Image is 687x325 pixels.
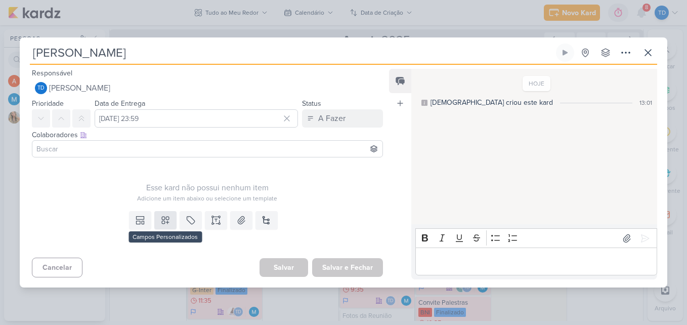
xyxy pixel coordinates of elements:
div: Ligar relógio [561,49,569,57]
div: A Fazer [318,112,346,125]
div: Editor editing area: main [415,248,657,275]
button: A Fazer [302,109,383,128]
label: Status [302,99,321,108]
label: Responsável [32,69,72,77]
div: Thais de carvalho [35,82,47,94]
div: Adicione um item abaixo ou selecione um template [32,194,383,203]
input: Buscar [34,143,380,155]
div: [DEMOGRAPHIC_DATA] criou este kard [431,97,553,108]
label: Prioridade [32,99,64,108]
button: Cancelar [32,258,82,277]
label: Data de Entrega [95,99,145,108]
div: Campos Personalizados [128,231,202,242]
button: Td [PERSON_NAME] [32,79,383,97]
div: Esse kard não possui nenhum item [32,182,383,194]
div: 13:01 [639,98,652,107]
input: Kard Sem Título [30,44,554,62]
input: Select a date [95,109,298,128]
span: [PERSON_NAME] [49,82,110,94]
div: Editor toolbar [415,228,657,248]
div: Colaboradores [32,130,383,140]
p: Td [37,86,45,91]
